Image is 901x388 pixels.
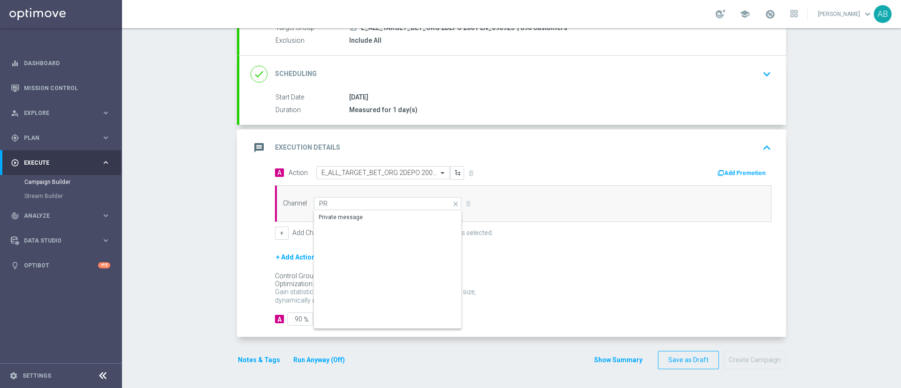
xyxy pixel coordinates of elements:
i: keyboard_arrow_right [101,108,110,117]
div: Measured for 1 day(s) [349,105,768,114]
a: Settings [23,373,51,379]
div: Data Studio [11,236,101,245]
i: keyboard_arrow_up [760,141,774,155]
a: Mission Control [24,76,110,100]
button: gps_fixed Plan keyboard_arrow_right [10,134,111,142]
input: Quick find [314,197,461,210]
div: Analyze [11,212,101,220]
label: Action [289,169,308,177]
button: + [275,227,289,240]
button: Data Studio keyboard_arrow_right [10,237,111,244]
h2: Execution Details [275,143,340,152]
span: school [740,9,750,19]
span: Analyze [24,213,101,219]
span: keyboard_arrow_down [863,9,873,19]
div: Press SPACE to select this row. [314,211,462,225]
div: Include All [349,36,768,45]
i: gps_fixed [11,134,19,142]
div: Optibot [11,253,110,278]
button: + Add Action [275,251,316,263]
div: AB [874,5,892,23]
button: Run Anyway (Off) [292,354,346,366]
button: lightbulb Optibot +10 [10,262,111,269]
i: lightbulb [11,261,19,270]
i: keyboard_arrow_right [101,158,110,167]
a: Campaign Builder [24,178,98,186]
div: Execute [11,159,101,167]
div: Private message [319,213,363,221]
span: Explore [24,110,101,116]
div: Plan [11,134,101,142]
button: Notes & Tags [237,354,281,366]
a: [PERSON_NAME]keyboard_arrow_down [817,7,874,21]
button: keyboard_arrow_up [759,139,775,157]
div: Dashboard [11,51,110,76]
i: play_circle_outline [11,159,19,167]
label: Start Date [275,93,349,102]
i: equalizer [11,59,19,68]
i: track_changes [11,212,19,220]
ng-select: E_ALL_TARGET_BET_ORG 2DEPO 200 PLN_090925 [316,166,450,179]
button: Add Promotion [717,168,769,178]
button: play_circle_outline Execute keyboard_arrow_right [10,159,111,167]
i: message [251,139,267,156]
div: Campaign Builder [24,175,121,189]
i: done [251,66,267,83]
i: keyboard_arrow_right [101,211,110,220]
button: track_changes Analyze keyboard_arrow_right [10,212,111,220]
a: Optibot [24,253,98,278]
i: keyboard_arrow_down [760,67,774,81]
button: Mission Control [10,84,111,92]
div: done Scheduling keyboard_arrow_down [251,65,775,83]
span: % [304,316,309,324]
div: A [275,315,284,323]
span: Execute [24,160,101,166]
label: Duration [275,106,349,114]
i: close [451,198,461,211]
div: message Execution Details keyboard_arrow_up [251,139,775,157]
a: Dashboard [24,51,110,76]
button: keyboard_arrow_down [759,65,775,83]
h2: Scheduling [275,69,317,78]
div: [DATE] [349,92,768,102]
div: Explore [11,109,101,117]
button: Save as Draft [658,351,719,369]
i: keyboard_arrow_right [101,133,110,142]
a: Stream Builder [24,192,98,200]
label: Add Channel [292,229,329,237]
span: Plan [24,135,101,141]
span: Data Studio [24,238,101,243]
button: equalizer Dashboard [10,60,111,67]
button: Create Campaign [724,351,786,369]
div: Control Group Optimization [275,272,354,288]
i: person_search [11,109,19,117]
button: Show Summary [594,355,643,365]
label: Exclusion [275,37,349,45]
label: Channel [283,199,307,207]
i: keyboard_arrow_right [101,236,110,245]
div: Mission Control [11,76,110,100]
div: Stream Builder [24,189,121,203]
i: settings [9,372,18,380]
div: +10 [98,262,110,268]
span: A [275,168,284,177]
button: person_search Explore keyboard_arrow_right [10,109,111,117]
